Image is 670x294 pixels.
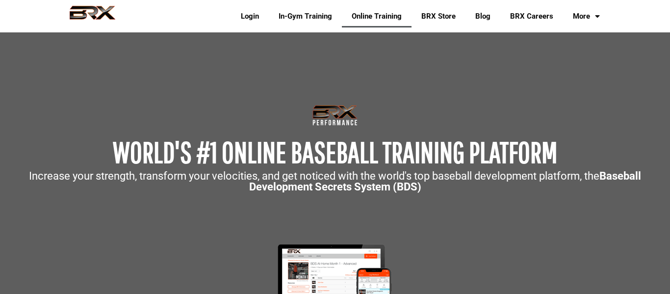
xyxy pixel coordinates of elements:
[224,5,610,27] div: Navigation Menu
[269,5,342,27] a: In-Gym Training
[60,5,125,27] img: BRX Performance
[563,5,610,27] a: More
[231,5,269,27] a: Login
[465,5,500,27] a: Blog
[342,5,412,27] a: Online Training
[113,135,557,169] span: WORLD'S #1 ONLINE BASEBALL TRAINING PLATFORM
[311,103,359,128] img: Transparent-Black-BRX-Logo-White-Performance
[412,5,465,27] a: BRX Store
[5,171,665,192] p: Increase your strength, transform your velocities, and get noticed with the world's top baseball ...
[249,170,642,193] strong: Baseball Development Secrets System (BDS)
[500,5,563,27] a: BRX Careers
